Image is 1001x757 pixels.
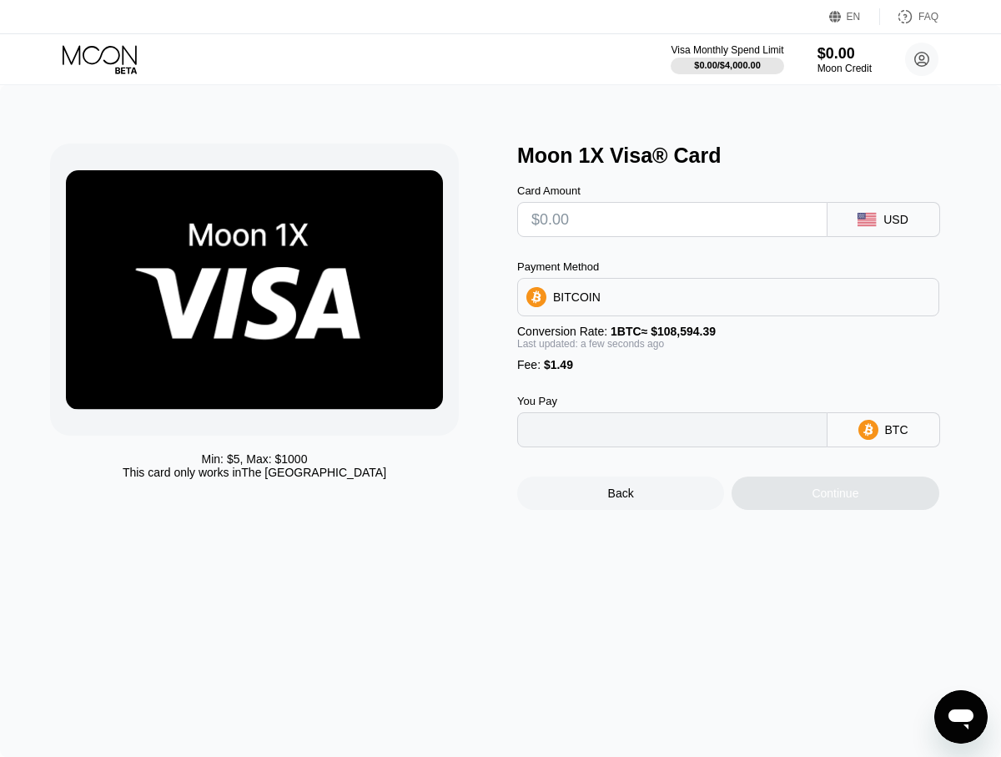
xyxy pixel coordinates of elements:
div: EN [829,8,880,25]
div: $0.00 / $4,000.00 [694,60,761,70]
div: FAQ [918,11,938,23]
div: Fee : [517,358,939,371]
div: EN [847,11,861,23]
span: 1 BTC ≈ $108,594.39 [611,325,716,338]
div: Last updated: a few seconds ago [517,338,939,350]
div: You Pay [517,395,827,407]
div: BTC [885,423,908,437]
div: FAQ [880,8,938,25]
div: USD [883,213,908,226]
iframe: Button to launch messaging window [934,690,988,744]
div: Visa Monthly Spend Limit [671,44,783,56]
div: This card only works in The [GEOGRAPHIC_DATA] [123,466,386,479]
div: Moon Credit [817,63,872,74]
div: Min: $ 5 , Max: $ 1000 [202,452,308,466]
div: Back [517,477,724,510]
div: Payment Method [517,260,939,273]
input: $0.00 [531,203,813,236]
div: Back [608,487,634,500]
div: Conversion Rate: [517,325,939,338]
span: $1.49 [544,358,573,371]
div: $0.00 [817,45,872,63]
div: Visa Monthly Spend Limit$0.00/$4,000.00 [671,44,783,74]
div: Moon 1X Visa® Card [517,144,968,168]
div: $0.00Moon Credit [817,45,872,74]
div: Card Amount [517,184,827,197]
